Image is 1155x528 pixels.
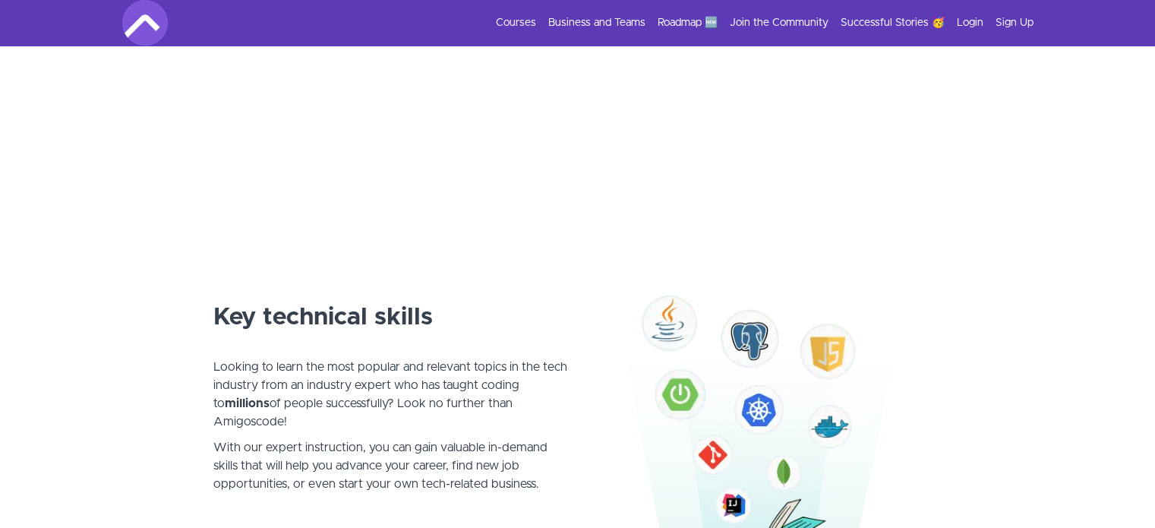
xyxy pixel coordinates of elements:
p: Looking to learn the most popular and relevant topics in the tech industry from an industry exper... [213,340,569,431]
a: Business and Teams [548,15,645,30]
a: Login [957,15,983,30]
strong: Key technical skills [213,305,433,330]
p: With our expert instruction, you can gain valuable in-demand skills that will help you advance yo... [213,438,569,511]
a: Roadmap 🆕 [658,15,718,30]
a: Courses [496,15,536,30]
a: Join the Community [730,15,828,30]
strong: millions [225,397,270,409]
a: Successful Stories 🥳 [841,15,945,30]
a: Sign Up [996,15,1034,30]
